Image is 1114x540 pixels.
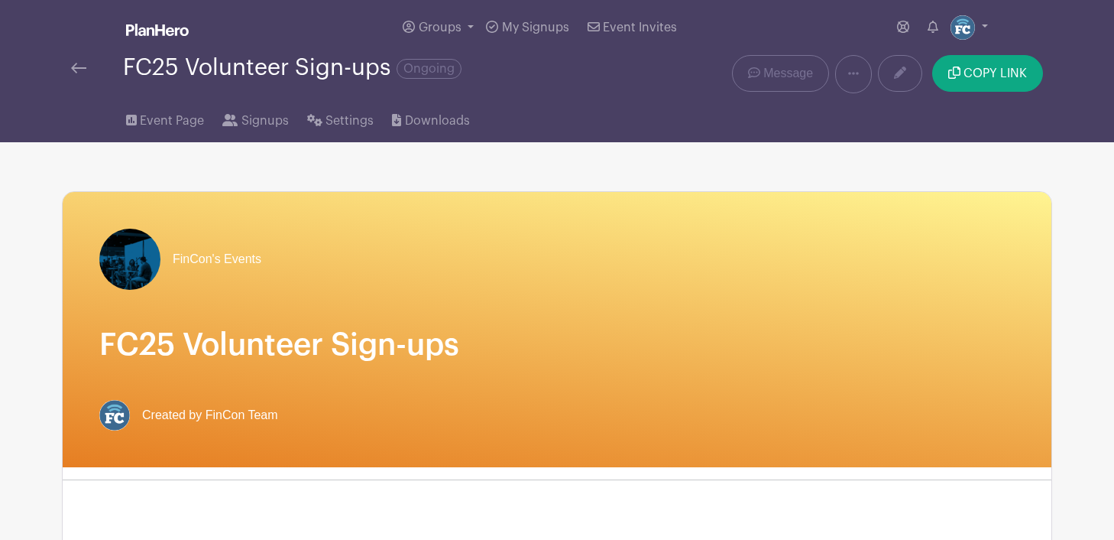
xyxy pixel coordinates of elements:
[950,15,975,40] img: FC%20circle.png
[241,112,289,130] span: Signups
[126,24,189,36] img: logo_white-6c42ec7e38ccf1d336a20a19083b03d10ae64f83f12c07503d8b9e83406b4c7d.svg
[142,406,278,425] span: Created by FinCon Team
[603,21,677,34] span: Event Invites
[99,327,1015,363] h1: FC25 Volunteer Sign-ups
[502,21,569,34] span: My Signups
[763,64,813,83] span: Message
[405,112,470,130] span: Downloads
[99,400,130,431] img: FC%20circle.png
[222,93,288,142] a: Signups
[932,55,1043,92] button: COPY LINK
[963,67,1027,80] span: COPY LINK
[140,112,204,130] span: Event Page
[325,112,374,130] span: Settings
[126,93,204,142] a: Event Page
[173,250,261,268] span: FinCon's Events
[123,55,461,80] div: FC25 Volunteer Sign-ups
[732,55,829,92] a: Message
[307,93,374,142] a: Settings
[99,229,160,290] img: Screen%20Shot%202024-09-23%20at%207.49.53%20PM.png
[71,63,86,73] img: back-arrow-29a5d9b10d5bd6ae65dc969a981735edf675c4d7a1fe02e03b50dbd4ba3cdb55.svg
[392,93,469,142] a: Downloads
[397,59,461,79] span: Ongoing
[419,21,461,34] span: Groups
